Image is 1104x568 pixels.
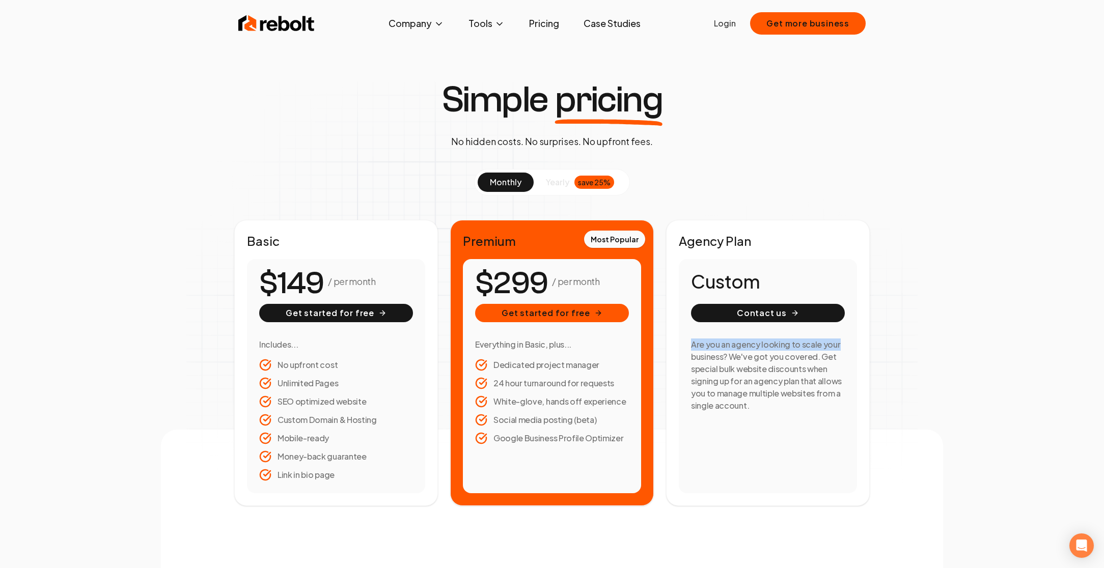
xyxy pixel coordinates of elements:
[247,233,425,249] h2: Basic
[259,304,413,322] button: Get started for free
[534,173,626,192] button: yearlysave 25%
[259,377,413,389] li: Unlimited Pages
[546,176,569,188] span: yearly
[259,261,324,306] number-flow-react: $149
[441,81,663,118] h1: Simple
[463,233,641,249] h2: Premium
[259,432,413,444] li: Mobile-ready
[475,432,629,444] li: Google Business Profile Optimizer
[259,450,413,463] li: Money-back guarantee
[475,414,629,426] li: Social media posting (beta)
[750,12,866,35] button: Get more business
[1069,533,1094,558] div: Open Intercom Messenger
[259,395,413,408] li: SEO optimized website
[259,338,413,351] h3: Includes...
[259,469,413,481] li: Link in bio page
[574,176,614,189] div: save 25%
[460,13,513,34] button: Tools
[475,304,629,322] button: Get started for free
[380,13,452,34] button: Company
[552,274,599,289] p: / per month
[475,261,548,306] number-flow-react: $299
[259,414,413,426] li: Custom Domain & Hosting
[475,359,629,371] li: Dedicated project manager
[259,359,413,371] li: No upfront cost
[521,13,567,34] a: Pricing
[691,338,845,412] h3: Are you an agency looking to scale your business? We've got you covered. Get special bulk website...
[679,233,857,249] h2: Agency Plan
[328,274,375,289] p: / per month
[451,134,653,149] p: No hidden costs. No surprises. No upfront fees.
[238,13,315,34] img: Rebolt Logo
[555,81,663,118] span: pricing
[475,377,629,389] li: 24 hour turnaround for requests
[714,17,736,30] a: Login
[584,231,645,248] div: Most Popular
[575,13,649,34] a: Case Studies
[691,271,845,292] h1: Custom
[475,395,629,408] li: White-glove, hands off experience
[490,177,521,187] span: monthly
[475,338,629,351] h3: Everything in Basic, plus...
[691,304,845,322] button: Contact us
[478,173,534,192] button: monthly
